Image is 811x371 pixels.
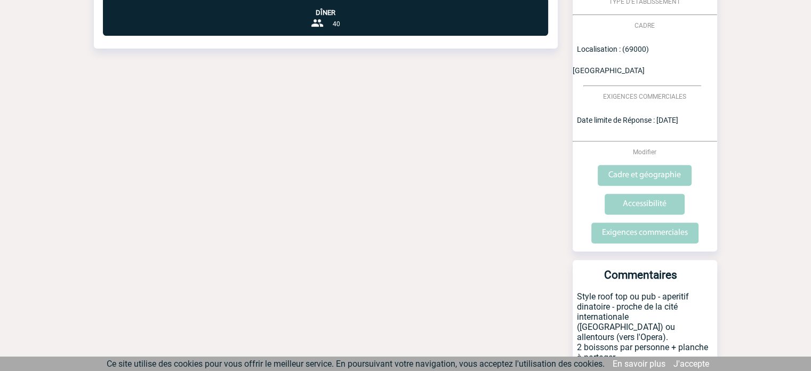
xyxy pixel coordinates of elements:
[603,93,686,100] span: EXIGENCES COMMERCIALES
[107,359,605,369] span: Ce site utilise des cookies pour vous offrir le meilleur service. En poursuivant votre navigation...
[311,17,324,29] img: group-24-px-b.png
[598,165,692,186] input: Cadre et géographie
[591,223,698,243] input: Exigences commerciales
[635,22,655,29] span: CADRE
[332,20,340,28] span: 40
[613,359,665,369] a: En savoir plus
[577,116,678,124] span: Date limite de Réponse : [DATE]
[673,359,709,369] a: J'accepte
[577,269,704,291] h3: Commentaires
[573,45,649,75] span: Localisation : (69000) [GEOGRAPHIC_DATA]
[633,148,656,156] span: Modifier
[605,194,685,215] input: Accessibilité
